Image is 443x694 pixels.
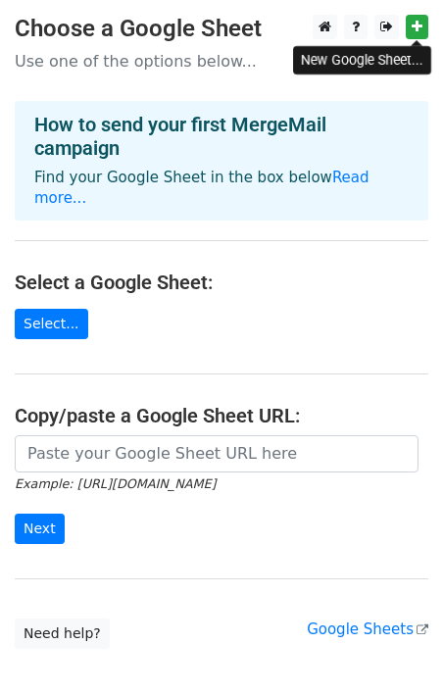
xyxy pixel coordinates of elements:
p: Use one of the options below... [15,51,428,72]
a: Select... [15,309,88,339]
h4: Select a Google Sheet: [15,271,428,294]
iframe: Chat Widget [345,600,443,694]
h3: Choose a Google Sheet [15,15,428,43]
input: Next [15,514,65,544]
a: Google Sheets [307,620,428,638]
a: Read more... [34,169,369,207]
h4: How to send your first MergeMail campaign [34,113,409,160]
h4: Copy/paste a Google Sheet URL: [15,404,428,427]
div: New Google Sheet... [293,46,431,74]
small: Example: [URL][DOMAIN_NAME] [15,476,216,491]
a: Need help? [15,619,110,649]
input: Paste your Google Sheet URL here [15,435,418,472]
p: Find your Google Sheet in the box below [34,168,409,209]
